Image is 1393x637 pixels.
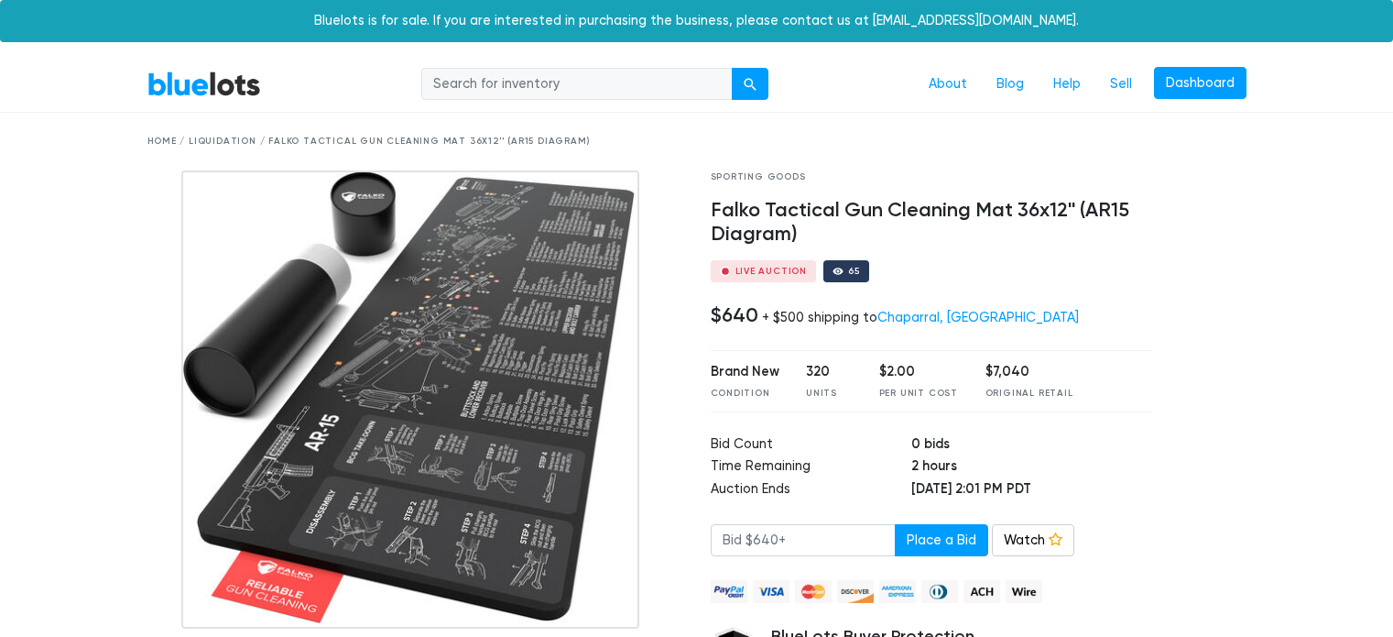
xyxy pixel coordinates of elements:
div: Condition [711,387,779,401]
a: Dashboard [1154,67,1246,100]
button: Place a Bid [895,524,988,557]
h4: $640 [711,303,758,327]
td: Bid Count [711,434,911,457]
img: discover-82be18ecfda2d062aad2762c1ca80e2d36a4073d45c9e0ffae68cd515fbd3d32.png [837,580,874,603]
td: Time Remaining [711,456,911,479]
td: 2 hours [911,456,1152,479]
div: $7,040 [985,362,1073,382]
img: american_express-ae2a9f97a040b4b41f6397f7637041a5861d5f99d0716c09922aba4e24c8547d.png [879,580,916,603]
img: paypal_credit-80455e56f6e1299e8d57f40c0dcee7b8cd4ae79b9eccbfc37e2480457ba36de9.png [711,580,747,603]
div: 320 [806,362,852,382]
input: Bid $640+ [711,524,896,557]
a: About [914,67,982,102]
td: 0 bids [911,434,1152,457]
div: Home / Liquidation / Falko Tactical Gun Cleaning Mat 36x12'' (AR15 Diagram) [147,135,1246,148]
a: BlueLots [147,71,261,97]
a: Help [1039,67,1095,102]
div: Per Unit Cost [879,387,958,401]
div: Original Retail [985,387,1073,401]
input: Search for inventory [421,68,733,101]
div: Live Auction [735,267,808,276]
a: Blog [982,67,1039,102]
div: Sporting Goods [711,170,1153,184]
a: Watch [992,524,1074,557]
a: Chaparral, [GEOGRAPHIC_DATA] [877,310,1079,325]
img: mastercard-42073d1d8d11d6635de4c079ffdb20a4f30a903dc55d1612383a1b395dd17f39.png [795,580,832,603]
td: Auction Ends [711,479,911,502]
a: Sell [1095,67,1147,102]
img: wire-908396882fe19aaaffefbd8e17b12f2f29708bd78693273c0e28e3a24408487f.png [1006,580,1042,603]
div: Units [806,387,852,401]
div: 65 [848,267,860,276]
img: diners_club-c48f30131b33b1bb0e5d0e2dbd43a8bea4cb12cb2961413e2f4250e06c020426.png [921,580,958,603]
div: + $500 shipping to [762,310,1079,325]
h4: Falko Tactical Gun Cleaning Mat 36x12'' (AR15 Diagram) [711,199,1153,247]
td: [DATE] 2:01 PM PDT [911,479,1152,502]
img: ach-b7992fed28a4f97f893c574229be66187b9afb3f1a8d16a4691d3d3140a8ab00.png [963,580,1000,603]
div: Brand New [711,362,779,382]
img: 4831ec17-2ad8-4750-aab5-9740054623f0-1676304185.jpg [181,170,639,629]
img: visa-79caf175f036a155110d1892330093d4c38f53c55c9ec9e2c3a54a56571784bb.png [753,580,789,603]
div: $2.00 [879,362,958,382]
